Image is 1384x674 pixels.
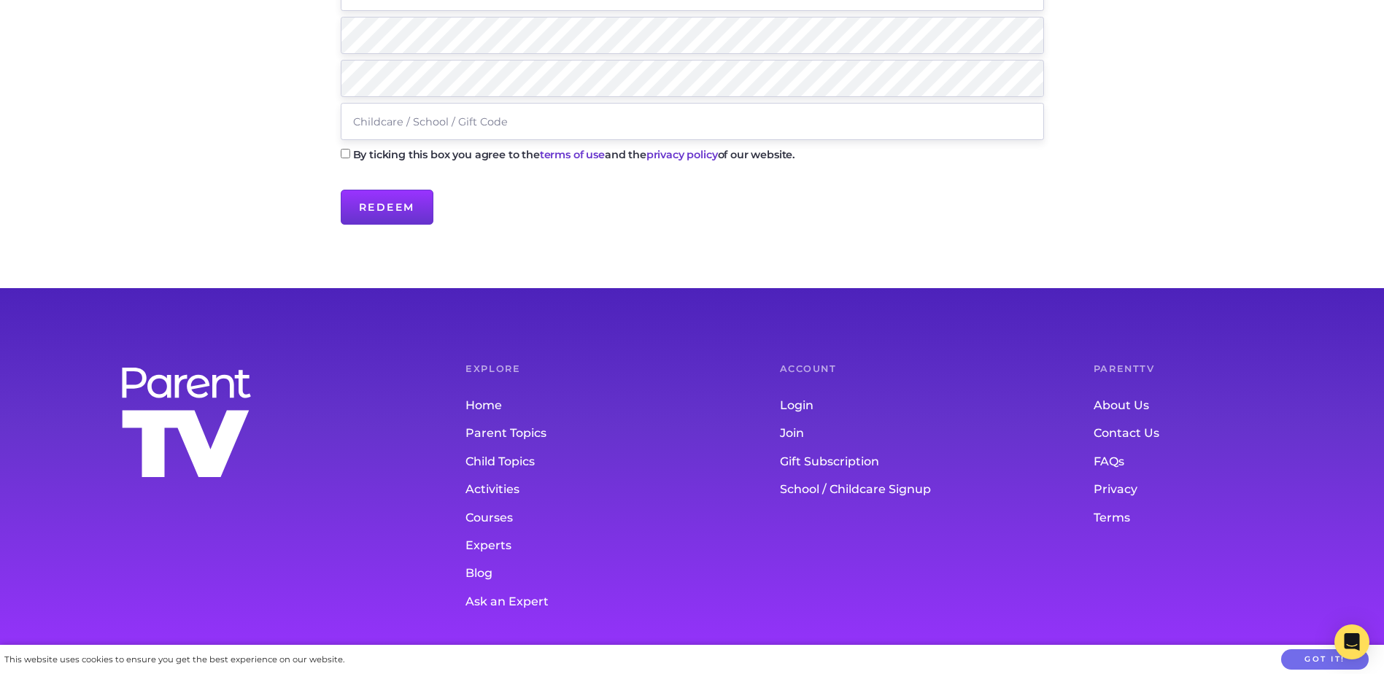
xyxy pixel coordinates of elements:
a: Parent Topics [465,420,721,448]
a: Gift Subscription [780,448,1035,476]
a: Blog [465,560,721,588]
a: Experts [465,532,721,559]
input: Redeem [341,190,433,225]
a: Terms [1094,504,1349,532]
label: By ticking this box you agree to the and the of our website. [353,150,796,160]
h6: Explore [465,365,721,374]
input: Childcare / School / Gift Code [341,103,1044,140]
a: Privacy [1094,476,1349,503]
a: Home [465,392,721,419]
div: This website uses cookies to ensure you get the best experience on our website. [4,652,344,667]
a: Activities [465,476,721,503]
div: Open Intercom Messenger [1334,624,1369,659]
a: privacy policy [646,148,718,161]
a: FAQs [1094,448,1349,476]
a: Courses [465,504,721,532]
a: About Us [1094,392,1349,419]
a: terms of use [540,148,605,161]
button: Got it! [1281,649,1369,670]
a: Child Topics [465,448,721,476]
a: Contact Us [1094,420,1349,448]
a: Login [780,392,1035,419]
a: Join [780,420,1035,448]
a: Ask an Expert [465,588,721,616]
a: School / Childcare Signup [780,476,1035,503]
h6: ParentTV [1094,365,1349,374]
h6: Account [780,365,1035,374]
img: parenttv-logo-stacked-white.f9d0032.svg [117,364,255,482]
